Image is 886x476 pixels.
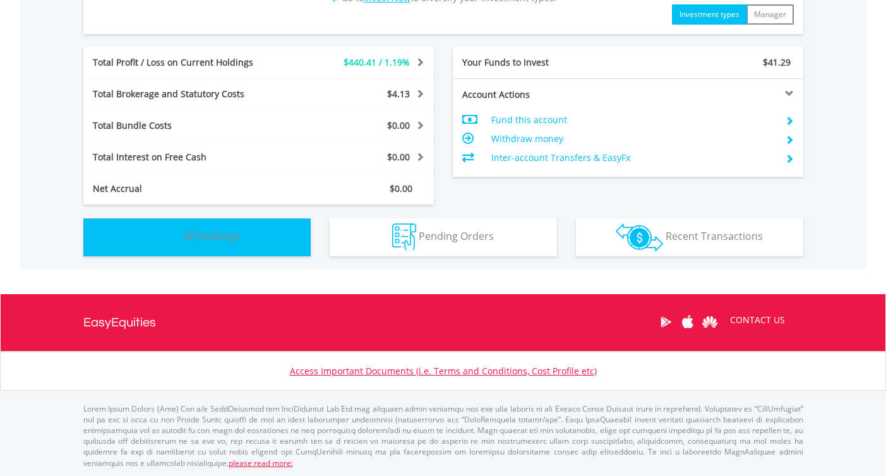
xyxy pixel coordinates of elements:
[344,56,410,68] span: $440.41 / 1.19%
[392,223,416,251] img: pending_instructions-wht.png
[83,218,311,256] button: All Holdings
[666,229,763,243] span: Recent Transactions
[453,56,628,69] div: Your Funds to Invest
[184,229,240,243] span: All Holdings
[453,88,628,101] div: Account Actions
[387,88,410,100] span: $4.13
[419,229,494,243] span: Pending Orders
[746,4,794,25] button: Manager
[387,151,410,163] span: $0.00
[491,148,775,167] td: Inter-account Transfers & EasyFx
[677,302,699,342] a: Apple
[390,182,412,194] span: $0.00
[154,223,181,251] img: holdings-wht.png
[655,302,677,342] a: Google Play
[387,119,410,131] span: $0.00
[83,151,288,164] div: Total Interest on Free Cash
[83,56,288,69] div: Total Profit / Loss on Current Holdings
[83,403,803,468] p: Lorem Ipsum Dolors (Ame) Con a/e SeddOeiusmod tem InciDiduntut Lab Etd mag aliquaen admin veniamq...
[83,119,288,132] div: Total Bundle Costs
[83,294,156,351] a: EasyEquities
[616,223,663,251] img: transactions-zar-wht.png
[491,110,775,129] td: Fund this account
[83,88,288,100] div: Total Brokerage and Statutory Costs
[576,218,803,256] button: Recent Transactions
[83,182,288,195] div: Net Accrual
[330,218,557,256] button: Pending Orders
[491,129,775,148] td: Withdraw money
[672,4,747,25] button: Investment types
[763,56,791,68] span: $41.29
[699,302,721,342] a: Huawei
[290,365,597,377] a: Access Important Documents (i.e. Terms and Conditions, Cost Profile etc)
[229,458,293,468] a: please read more:
[721,302,794,338] a: CONTACT US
